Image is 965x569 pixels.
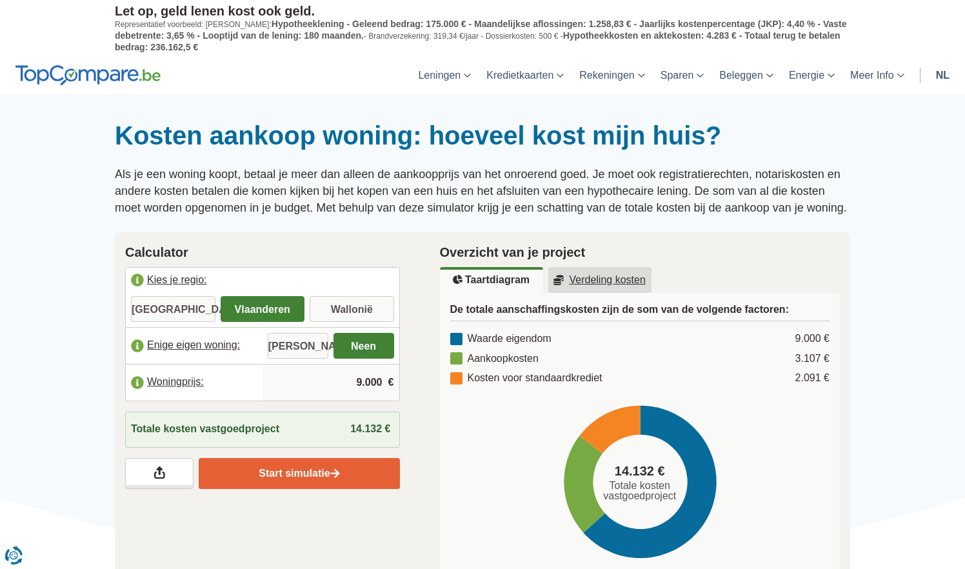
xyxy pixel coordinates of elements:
h2: Overzicht van je project [440,243,841,262]
input: | [268,365,394,400]
h1: Kosten aankoop woning: hoeveel kost mijn huis? [115,120,850,151]
span: 14.132 € [350,423,390,434]
div: Kosten voor standaardkrediet [450,371,602,386]
div: Aankoopkosten [450,352,539,366]
div: 2.091 € [795,371,830,386]
a: Deel je resultaten [125,458,194,489]
p: Let op, geld lenen kost ook geld. [115,3,850,19]
span: 14.132 € [615,462,665,481]
span: Totale kosten vastgoedproject [131,422,279,437]
a: Meer Info [842,56,912,94]
div: 9.000 € [795,332,830,346]
label: Kies je regio: [126,268,399,296]
div: 3.107 € [795,352,830,366]
a: Start simulatie [199,458,399,489]
u: Verdeling kosten [553,275,646,285]
label: [PERSON_NAME] [268,333,328,359]
a: nl [928,56,957,94]
a: Energie [781,56,842,94]
div: Waarde eigendom [450,332,552,346]
p: Representatief voorbeeld: [PERSON_NAME]: - Brandverzekering: 319,34 €/jaar - Dossierkosten: 500 € - [115,19,850,53]
label: Enige eigen woning: [126,332,263,360]
span: Hypotheeklening - Geleend bedrag: 175.000 € - Maandelijkse aflossingen: 1.258,83 € - Jaarlijks ko... [115,19,846,41]
label: Vlaanderen [221,296,305,322]
span: Totale kosten vastgoedproject [598,481,682,501]
a: Kredietkaarten [479,56,572,94]
h2: Calculator [125,243,400,262]
label: Neen [333,333,394,359]
label: Woningprijs: [126,368,263,397]
h3: De totale aanschaffingskosten zijn de som van de volgende factoren: [450,303,830,321]
u: Taartdiagram [453,275,530,285]
a: Beleggen [711,56,781,94]
span: € [388,375,394,390]
p: Als je een woning koopt, betaal je meer dan alleen de aankoopprijs van het onroerend goed. Je moe... [115,166,850,216]
label: Wallonië [310,296,394,322]
span: Hypotheekkosten en aktekosten: 4.283 € - Totaal terug te betalen bedrag: 236.162,5 € [115,30,841,52]
a: Rekeningen [572,56,652,94]
a: Leningen [410,56,479,94]
img: TopCompare [15,65,161,86]
a: Sparen [653,56,712,94]
label: [GEOGRAPHIC_DATA] [131,296,215,322]
img: Start simulatie [330,468,340,479]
